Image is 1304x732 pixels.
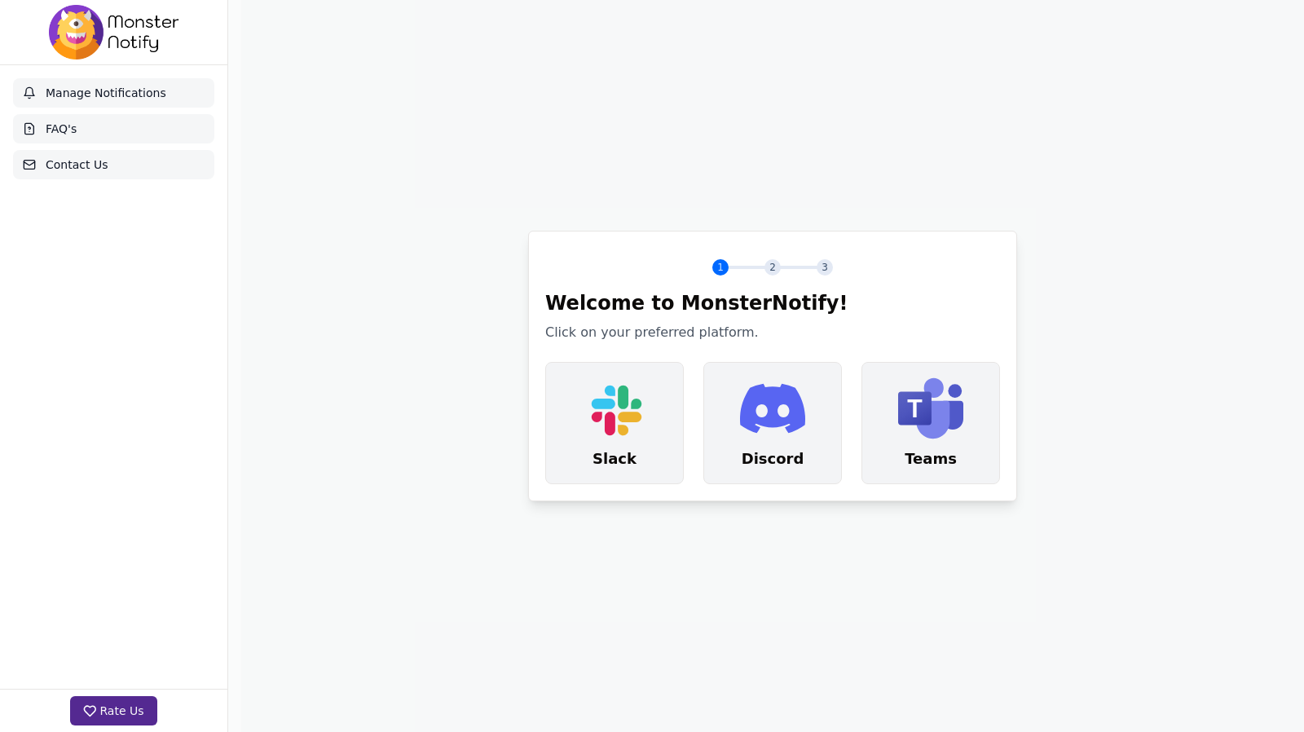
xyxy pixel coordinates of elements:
button: Rate Us [70,696,156,725]
h2: Welcome to MonsterNotify! [545,290,1000,316]
a: Contact Us [13,150,214,179]
img: MonsterBarIcon.png [49,5,179,60]
a: Manage Notifications [13,78,214,108]
h3: Slack [593,448,637,470]
h3: Discord [742,448,804,470]
a: FAQ's [13,114,214,143]
h3: Teams [905,448,957,470]
p: Click on your preferred platform. [545,323,1000,342]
